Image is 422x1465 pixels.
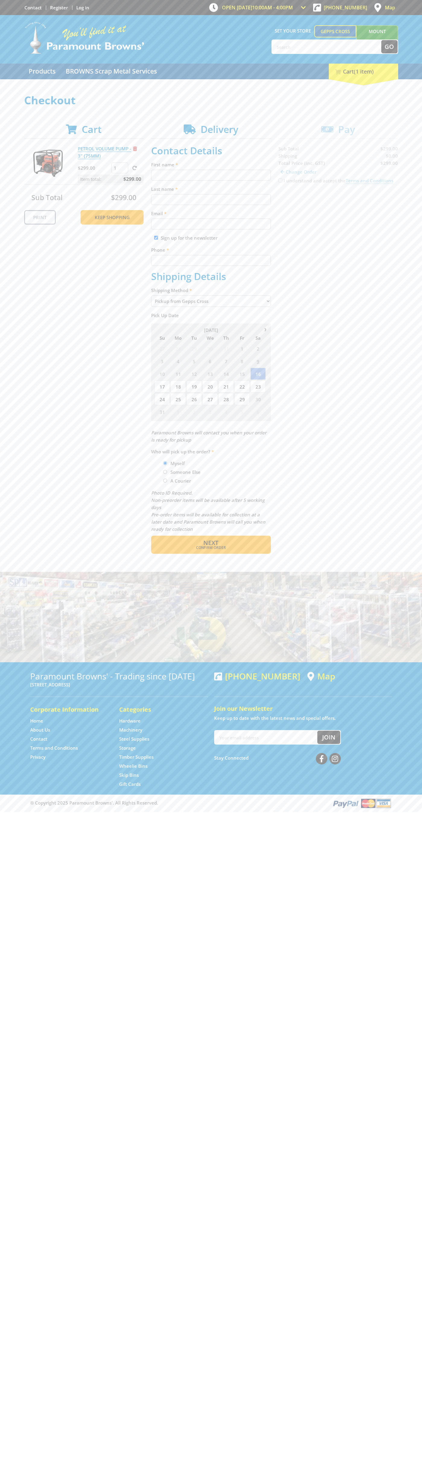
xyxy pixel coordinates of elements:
[356,25,398,48] a: Mount [PERSON_NAME]
[234,334,250,342] span: Fr
[163,461,167,465] input: Please select who will pick up the order.
[202,406,218,418] span: 3
[154,368,170,380] span: 10
[202,393,218,405] span: 27
[168,467,203,477] label: Someone Else
[170,342,186,354] span: 28
[119,754,154,760] a: Go to the Timber Supplies page
[151,448,271,455] label: Who will pick up the order?
[82,123,102,136] span: Cart
[170,334,186,342] span: Mo
[151,271,271,282] h2: Shipping Details
[151,161,271,168] label: First name
[218,368,234,380] span: 14
[252,4,293,11] span: 10:00am - 4:00pm
[218,342,234,354] span: 31
[168,476,193,486] label: A Courier
[24,798,398,809] div: ® Copyright 2025 Paramount Browns'. All Rights Reserved.
[50,5,68,11] a: Go to the registration page
[151,210,271,217] label: Email
[151,194,271,205] input: Please enter your last name.
[317,731,340,744] button: Join
[151,246,271,254] label: Phone
[151,295,271,307] select: Please select a shipping method.
[170,368,186,380] span: 11
[250,368,266,380] span: 16
[203,539,218,547] span: Next
[234,368,250,380] span: 15
[202,380,218,392] span: 20
[186,393,202,405] span: 26
[30,145,66,181] img: PETROL VOLUME PUMP - 3" (75MM)
[329,64,398,79] div: Cart
[30,671,208,681] h3: Paramount Browns' - Trading since [DATE]
[186,355,202,367] span: 5
[234,355,250,367] span: 8
[164,546,258,550] span: Confirm order
[354,68,374,75] span: (1 item)
[161,235,217,241] label: Sign up for the newsletter
[163,470,167,474] input: Please select who will pick up the order.
[119,745,136,751] a: Go to the Storage page
[218,380,234,392] span: 21
[250,355,266,367] span: 9
[151,170,271,181] input: Please enter your first name.
[123,175,141,184] span: $299.00
[119,705,196,714] h5: Categories
[170,393,186,405] span: 25
[307,671,335,681] a: View a map of Gepps Cross location
[234,393,250,405] span: 29
[78,164,110,172] p: $299.00
[151,219,271,229] input: Please enter your email address.
[24,210,56,225] a: Print
[163,479,167,483] input: Please select who will pick up the order.
[250,334,266,342] span: Sa
[186,342,202,354] span: 29
[30,745,78,751] a: Go to the Terms and Conditions page
[154,355,170,367] span: 3
[24,64,60,79] a: Go to the Products page
[154,393,170,405] span: 24
[381,40,398,53] button: Go
[250,406,266,418] span: 6
[111,193,136,202] span: $299.00
[234,342,250,354] span: 1
[61,64,161,79] a: Go to the BROWNS Scrap Metal Services page
[214,704,392,713] h5: Join our Newsletter
[31,193,62,202] span: Sub Total
[170,380,186,392] span: 18
[151,312,271,319] label: Pick Up Date
[218,355,234,367] span: 7
[214,671,300,681] div: [PHONE_NUMBER]
[204,327,218,333] span: [DATE]
[186,406,202,418] span: 2
[271,25,315,36] span: Set your store
[250,342,266,354] span: 2
[214,714,392,722] p: Keep up to date with the latest news and special offers.
[151,287,271,294] label: Shipping Method
[151,255,271,266] input: Please enter your telephone number.
[154,334,170,342] span: Su
[222,4,293,11] span: OPEN [DATE]
[119,763,148,769] a: Go to the Wheelie Bins page
[151,490,265,532] em: Photo ID Required. Non-preorder items will be available after 5 working days Pre-order items will...
[133,146,137,152] a: Remove from cart
[119,727,142,733] a: Go to the Machinery page
[250,393,266,405] span: 30
[170,406,186,418] span: 1
[24,21,145,55] img: Paramount Browns'
[151,536,271,554] button: Next Confirm order
[170,355,186,367] span: 4
[314,25,356,37] a: Gepps Cross
[272,40,381,53] input: Search
[186,368,202,380] span: 12
[218,334,234,342] span: Th
[76,5,89,11] a: Log in
[214,751,341,765] div: Stay Connected
[119,772,139,778] a: Go to the Skip Bins page
[168,458,187,468] label: Myself
[78,146,131,159] a: PETROL VOLUME PUMP - 3" (75MM)
[234,380,250,392] span: 22
[202,334,218,342] span: We
[151,430,266,443] em: Paramount Browns will contact you when your order is ready for pickup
